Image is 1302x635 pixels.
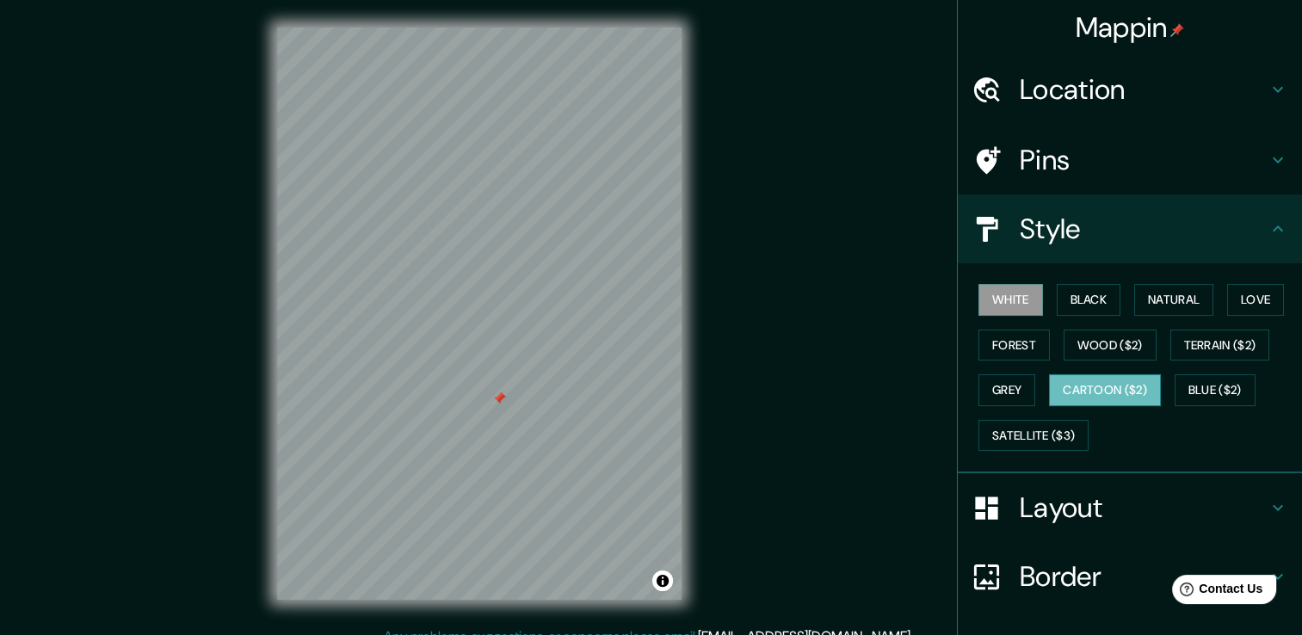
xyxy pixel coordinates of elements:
button: White [978,284,1043,316]
button: Toggle attribution [652,570,673,591]
button: Love [1227,284,1284,316]
h4: Border [1020,559,1268,594]
h4: Pins [1020,143,1268,177]
button: Cartoon ($2) [1049,374,1161,406]
button: Terrain ($2) [1170,330,1270,361]
button: Grey [978,374,1035,406]
button: Forest [978,330,1050,361]
img: pin-icon.png [1170,23,1184,37]
button: Natural [1134,284,1213,316]
div: Location [958,55,1302,124]
button: Black [1057,284,1121,316]
button: Blue ($2) [1175,374,1256,406]
button: Wood ($2) [1064,330,1157,361]
button: Satellite ($3) [978,420,1089,452]
div: Layout [958,473,1302,542]
h4: Mappin [1076,10,1185,45]
h4: Location [1020,72,1268,107]
div: Style [958,194,1302,263]
iframe: Help widget launcher [1149,568,1283,616]
h4: Layout [1020,490,1268,525]
div: Border [958,542,1302,611]
div: Pins [958,126,1302,194]
canvas: Map [277,28,682,600]
h4: Style [1020,212,1268,246]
